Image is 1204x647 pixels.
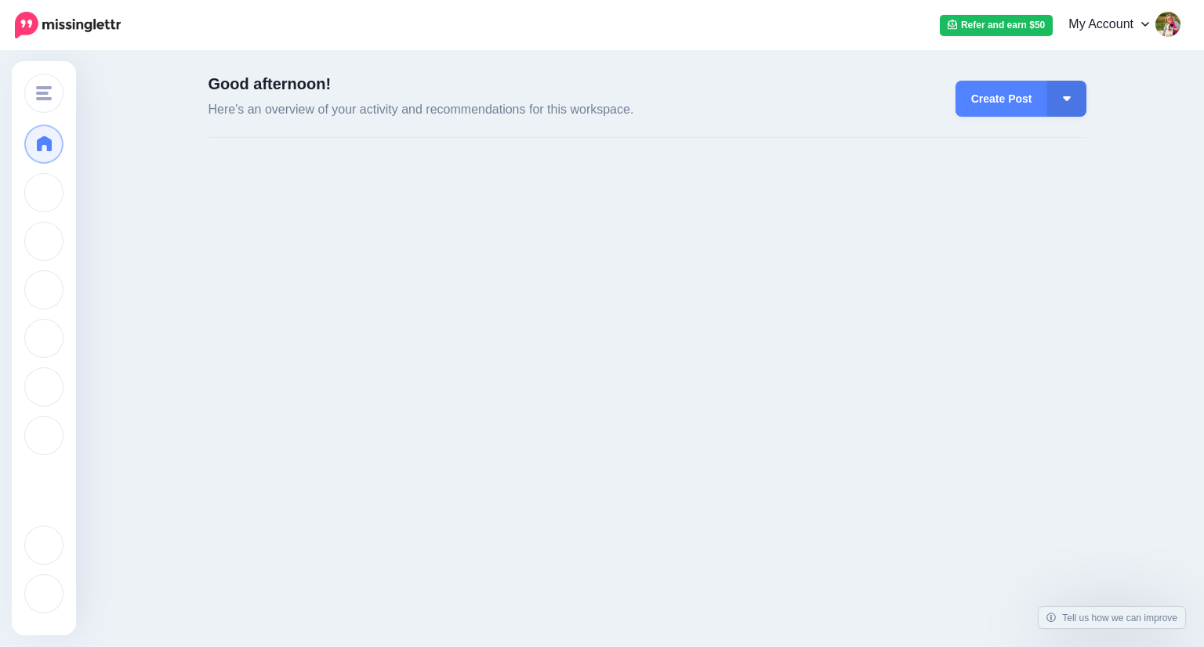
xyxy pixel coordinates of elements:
img: menu.png [36,86,52,100]
a: Refer and earn $50 [930,15,1046,36]
span: Good afternoon! [209,74,330,93]
span: Here's an overview of your activity and recommendations for this workspace. [209,99,786,120]
a: Create Post [953,81,1047,117]
img: arrow-down-white.png [1063,96,1071,101]
a: My Account [1046,6,1180,45]
img: Missinglettr [15,12,121,38]
a: Tell us how we can improve [1031,607,1185,628]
